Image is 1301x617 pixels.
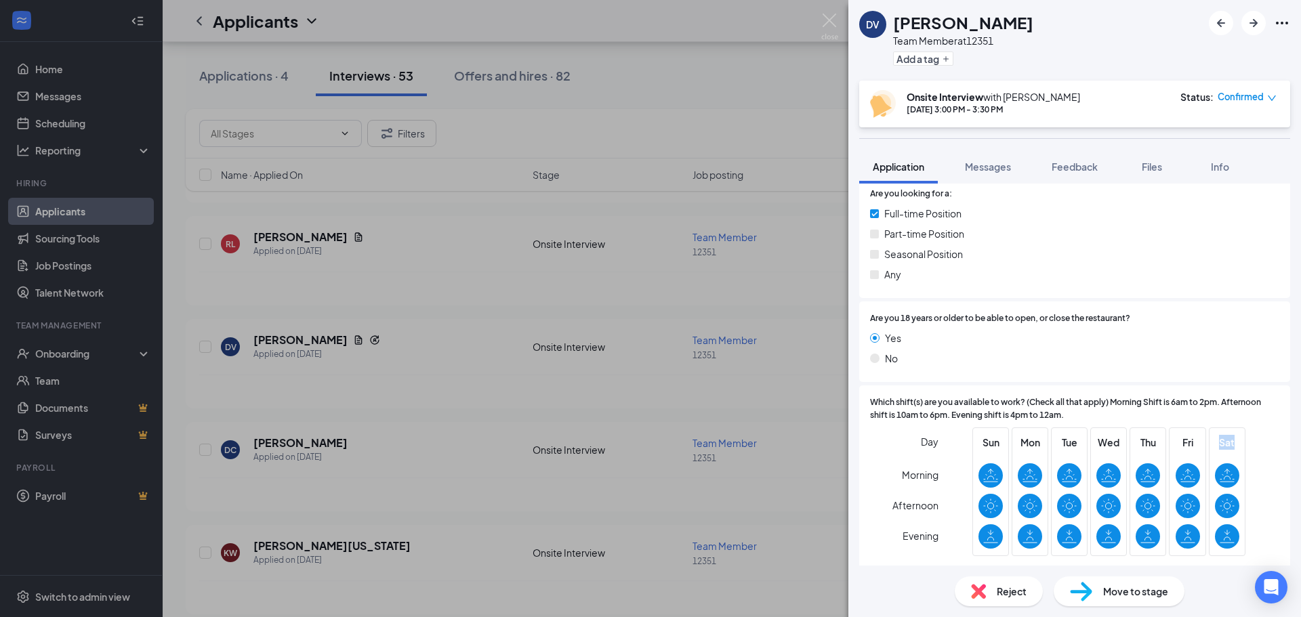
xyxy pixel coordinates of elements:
[1142,161,1162,173] span: Files
[866,18,880,31] div: DV
[942,55,950,63] svg: Plus
[884,247,963,261] span: Seasonal Position
[1057,435,1081,450] span: Tue
[902,463,938,487] span: Morning
[870,188,952,200] span: Are you looking for a:
[1176,435,1200,450] span: Fri
[870,312,1130,325] span: Are you 18 years or older to be able to open, or close the restaurant?
[884,206,962,221] span: Full-time Position
[884,267,901,282] span: Any
[921,434,938,449] span: Day
[873,161,924,173] span: Application
[1018,435,1042,450] span: Mon
[997,584,1027,599] span: Reject
[1103,584,1168,599] span: Move to stage
[1255,571,1287,603] div: Open Intercom Messenger
[870,396,1279,422] span: Which shift(s) are you available to work? (Check all that apply) Morning Shift is 6am to 2pm. Aft...
[978,435,1003,450] span: Sun
[885,331,901,345] span: Yes
[1245,15,1262,31] svg: ArrowRight
[893,11,1033,34] h1: [PERSON_NAME]
[907,104,1080,115] div: [DATE] 3:00 PM - 3:30 PM
[1096,435,1121,450] span: Wed
[1052,161,1098,173] span: Feedback
[885,351,898,366] span: No
[907,90,1080,104] div: with [PERSON_NAME]
[1211,161,1229,173] span: Info
[1180,90,1214,104] div: Status :
[907,91,983,103] b: Onsite Interview
[903,524,938,548] span: Evening
[892,493,938,517] span: Afternoon
[893,51,953,66] button: PlusAdd a tag
[1267,93,1277,103] span: down
[1274,15,1290,31] svg: Ellipses
[893,34,1033,47] div: Team Member at 12351
[965,161,1011,173] span: Messages
[1213,15,1229,31] svg: ArrowLeftNew
[1218,90,1264,104] span: Confirmed
[1215,435,1239,450] span: Sat
[1136,435,1160,450] span: Thu
[1209,11,1233,35] button: ArrowLeftNew
[884,226,964,241] span: Part-time Position
[1241,11,1266,35] button: ArrowRight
